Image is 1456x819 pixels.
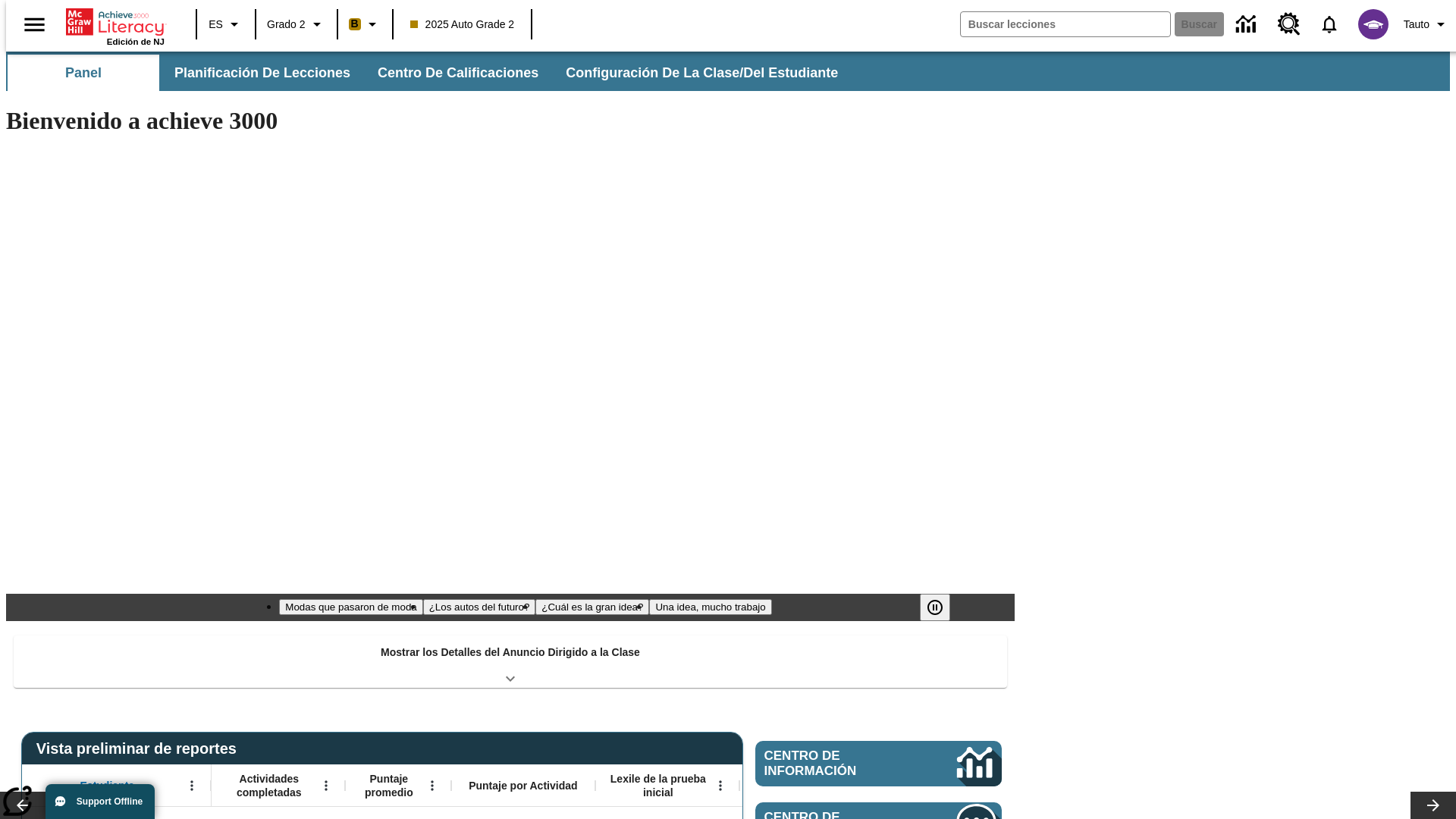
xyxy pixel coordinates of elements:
a: Centro de información [1227,4,1269,45]
span: 2025 Auto Grade 2 [410,17,515,33]
button: Planificación de lecciones [162,55,362,91]
button: Carrusel de lecciones, seguir [1410,792,1456,819]
span: Configuración de la clase/del estudiante [566,64,838,82]
button: Diapositiva 2 ¿Los autos del futuro? [423,599,536,615]
h1: Bienvenido a achieve 3000 [6,107,1015,135]
button: Escoja un nuevo avatar [1349,5,1398,44]
button: Diapositiva 3 ¿Cuál es la gran idea? [535,599,649,615]
a: Centro de recursos, Se abrirá en una pestaña nueva. [1269,4,1310,45]
button: Configuración de la clase/del estudiante [554,55,850,91]
button: Pausar [920,594,950,621]
span: B [351,14,359,33]
span: Tauto [1404,17,1429,33]
button: Grado: Grado 2, Elige un grado [261,11,332,38]
img: avatar image [1358,9,1389,39]
button: Abrir menú [421,774,444,797]
button: Abrir menú [315,774,337,797]
span: Estudiante [80,779,135,792]
span: Grado 2 [267,17,306,33]
div: Mostrar los Detalles del Anuncio Dirigido a la Clase [14,635,1007,688]
button: Diapositiva 4 Una idea, mucho trabajo [649,599,771,615]
span: Panel [65,64,102,82]
span: Edición de NJ [107,37,165,46]
span: Support Offline [77,796,143,807]
button: Abrir menú [709,774,732,797]
a: Notificaciones [1310,5,1349,44]
div: Portada [66,5,165,46]
span: Puntaje por Actividad [469,779,577,792]
div: Subbarra de navegación [6,52,1450,91]
body: Máximo 600 caracteres Presiona Escape para desactivar la barra de herramientas Presiona Alt + F10... [6,12,221,26]
span: Puntaje promedio [353,772,425,799]
span: Lexile de la prueba inicial [603,772,714,799]
input: Buscar campo [961,12,1170,36]
span: Centro de información [764,748,906,779]
p: Mostrar los Detalles del Anuncio Dirigido a la Clase [381,645,640,661]
span: Centro de calificaciones [378,64,538,82]
span: Actividades completadas [219,772,319,799]
a: Centro de información [755,741,1002,786]
button: Abrir el menú lateral [12,2,57,47]
span: Planificación de lecciones [174,64,350,82]
button: Support Offline [45,784,155,819]
span: ES [209,17,223,33]
button: Centro de calificaciones [366,55,551,91]
div: Pausar [920,594,965,621]
button: Perfil/Configuración [1398,11,1456,38]
button: Panel [8,55,159,91]
button: Lenguaje: ES, Selecciona un idioma [202,11,250,38]
div: Subbarra de navegación [6,55,852,91]
span: Vista preliminar de reportes [36,740,244,758]
button: Abrir menú [180,774,203,797]
button: Boost El color de la clase es anaranjado claro. Cambiar el color de la clase. [343,11,388,38]
a: Portada [66,7,165,37]
button: Diapositiva 1 Modas que pasaron de moda [279,599,422,615]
